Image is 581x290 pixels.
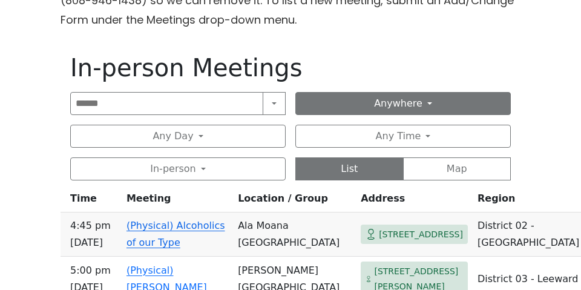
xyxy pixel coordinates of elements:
[70,53,511,82] h1: In-person Meetings
[233,190,356,213] th: Location / Group
[70,217,117,234] span: 4:45 PM
[295,125,511,148] button: Any Time
[295,92,511,115] button: Anywhere
[126,220,225,248] a: (Physical) Alcoholics of our Type
[263,92,286,115] button: Search
[295,157,404,180] button: List
[356,190,473,213] th: Address
[233,213,356,257] td: Ala Moana [GEOGRAPHIC_DATA]
[70,92,263,115] input: Search
[379,227,463,242] span: [STREET_ADDRESS]
[70,157,286,180] button: In-person
[70,234,117,251] span: [DATE]
[70,125,286,148] button: Any Day
[403,157,511,180] button: Map
[70,262,117,279] span: 5:00 PM
[61,190,122,213] th: Time
[122,190,233,213] th: Meeting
